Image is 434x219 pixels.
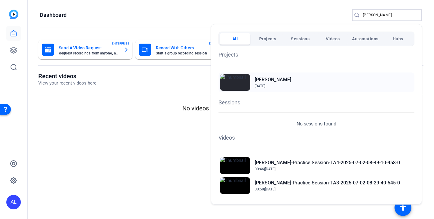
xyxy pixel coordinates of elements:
[219,98,414,106] h1: Sessions
[220,177,250,194] img: Thumbnail
[352,33,379,44] span: Automations
[297,120,336,128] p: No sessions found
[255,84,265,88] span: [DATE]
[255,187,264,191] span: 00:50
[265,167,275,171] span: [DATE]
[265,187,275,191] span: [DATE]
[255,76,291,83] h2: [PERSON_NAME]
[326,33,340,44] span: Videos
[255,159,400,166] h2: [PERSON_NAME]-Practice Session-TA4-2025-07-02-08-49-10-458-0
[291,33,310,44] span: Sessions
[264,167,265,171] span: |
[255,167,264,171] span: 00:46
[219,134,414,142] h1: Videos
[219,51,414,59] h1: Projects
[264,187,265,191] span: |
[220,74,250,91] img: Thumbnail
[220,157,250,174] img: Thumbnail
[232,33,238,44] span: All
[255,179,400,187] h2: [PERSON_NAME]-Practice Session-TA3-2025-07-02-08-29-40-545-0
[393,33,403,44] span: Hubs
[259,33,276,44] span: Projects
[220,197,250,214] img: Thumbnail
